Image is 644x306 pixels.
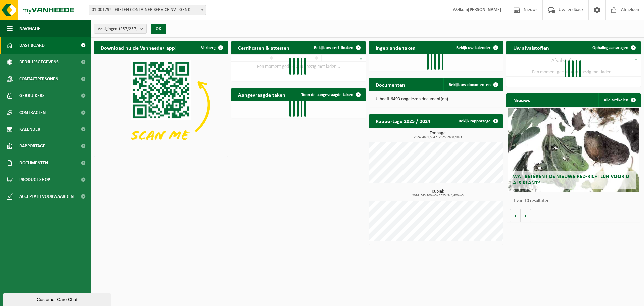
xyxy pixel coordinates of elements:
[506,41,556,54] h2: Uw afvalstoffen
[94,41,183,54] h2: Download nu de Vanheede+ app!
[513,174,629,186] span: Wat betekent de nieuwe RED-richtlijn voor u als klant?
[506,93,537,106] h2: Nieuws
[468,7,501,12] strong: [PERSON_NAME]
[19,87,45,104] span: Gebruikers
[456,46,491,50] span: Bekijk uw kalender
[19,104,46,121] span: Contracten
[19,155,48,171] span: Documenten
[89,5,206,15] span: 01-001792 - GIELEN CONTAINER SERVICE NV - GENK
[451,41,502,54] a: Bekijk uw kalender
[151,24,166,34] button: OK
[201,46,216,50] span: Verberg
[231,41,296,54] h2: Certificaten & attesten
[521,209,531,222] button: Volgende
[309,41,365,54] a: Bekijk uw certificaten
[372,189,503,198] h3: Kubiek
[508,108,639,192] a: Wat betekent de nieuwe RED-richtlijn voor u als klant?
[598,93,640,107] a: Alle artikelen
[19,171,50,188] span: Product Shop
[301,93,353,97] span: Toon de aangevraagde taken
[449,83,491,87] span: Bekijk uw documenten
[19,71,58,87] span: Contactpersonen
[592,46,628,50] span: Ophaling aanvragen
[376,97,496,102] p: U heeft 6493 ongelezen document(en).
[372,194,503,198] span: 2024: 343,200 m3 - 2025: 344,400 m3
[587,41,640,54] a: Ophaling aanvragen
[94,54,228,155] img: Download de VHEPlus App
[510,209,521,222] button: Vorige
[3,291,112,306] iframe: chat widget
[369,114,437,127] h2: Rapportage 2025 / 2024
[19,121,40,138] span: Kalender
[369,41,422,54] h2: Ingeplande taken
[296,88,365,101] a: Toon de aangevraagde taken
[19,188,74,205] span: Acceptatievoorwaarden
[98,24,138,34] span: Vestigingen
[19,138,45,155] span: Rapportage
[372,131,503,139] h3: Tonnage
[196,41,227,54] button: Verberg
[369,78,412,91] h2: Documenten
[19,54,59,71] span: Bedrijfsgegevens
[513,199,637,203] p: 1 van 10 resultaten
[94,24,147,34] button: Vestigingen(257/257)
[372,136,503,139] span: 2024: 4651,554 t - 2025: 2668,102 t
[443,78,502,91] a: Bekijk uw documenten
[119,27,138,31] count: (257/257)
[19,20,40,37] span: Navigatie
[314,46,353,50] span: Bekijk uw certificaten
[231,88,292,101] h2: Aangevraagde taken
[453,114,502,128] a: Bekijk rapportage
[19,37,45,54] span: Dashboard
